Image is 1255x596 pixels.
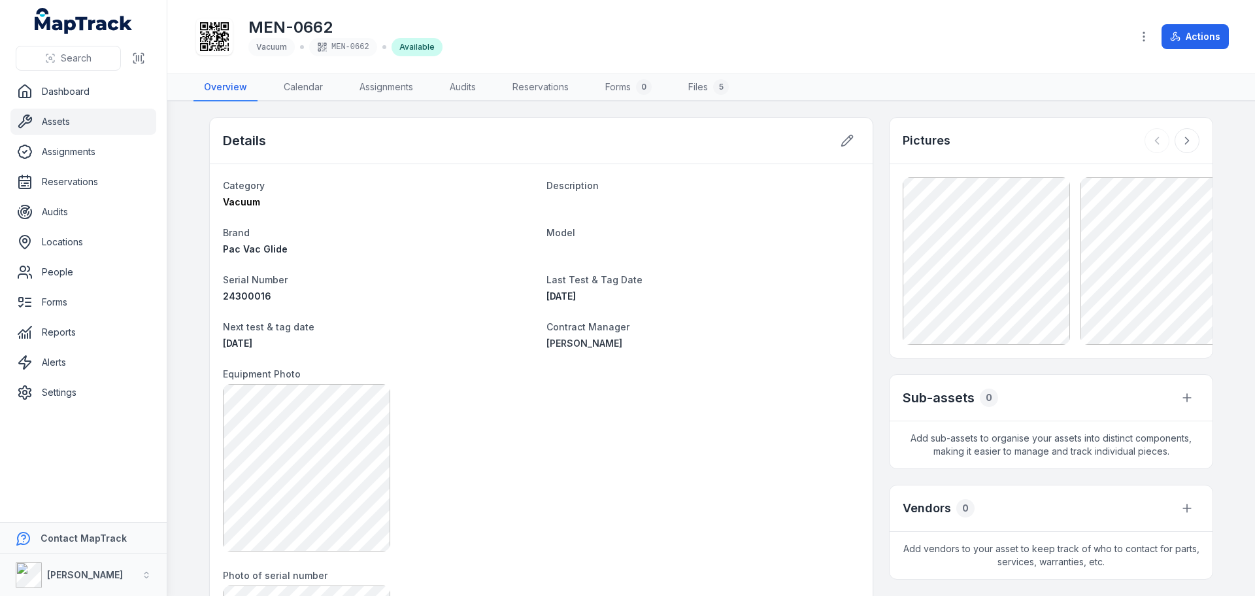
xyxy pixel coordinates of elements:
a: Calendar [273,74,333,101]
span: 24300016 [223,290,271,302]
span: Vacuum [223,196,260,207]
a: Settings [10,379,156,406]
time: 8/8/2025, 12:00:00 AM [546,290,576,302]
span: Serial Number [223,274,288,285]
h1: MEN-0662 [248,17,443,38]
span: Pac Vac Glide [223,243,288,254]
div: 0 [636,79,652,95]
span: Description [546,180,599,191]
strong: Contact MapTrack [41,533,127,544]
span: Model [546,227,575,238]
span: [DATE] [223,338,252,349]
strong: [PERSON_NAME] [47,569,123,580]
a: Forms [10,289,156,315]
span: Category [223,180,265,191]
a: Dashboard [10,79,156,105]
h3: Pictures [903,131,950,150]
span: Add sub-assets to organise your assets into distinct components, making it easier to manage and t... [890,421,1213,468]
time: 2/8/2026, 12:00:00 AM [223,338,252,349]
div: Available [392,38,443,56]
span: Search [61,52,92,65]
span: Next test & tag date [223,321,314,332]
button: Search [16,46,121,71]
h2: Sub-assets [903,389,975,407]
a: MapTrack [35,8,133,34]
button: Actions [1162,24,1229,49]
div: 0 [980,389,998,407]
a: Alerts [10,349,156,376]
span: Add vendors to your asset to keep track of who to contact for parts, services, warranties, etc. [890,532,1213,579]
a: Files5 [678,74,739,101]
a: Assignments [10,139,156,165]
div: MEN-0662 [309,38,377,56]
a: Reservations [502,74,579,101]
a: Locations [10,229,156,255]
a: Forms0 [595,74,662,101]
span: Vacuum [256,42,287,52]
h3: Vendors [903,499,951,517]
span: [DATE] [546,290,576,302]
div: 5 [713,79,729,95]
span: Photo of serial number [223,570,327,581]
a: Audits [439,74,486,101]
a: [PERSON_NAME] [546,337,860,350]
span: Contract Manager [546,321,629,332]
span: Last Test & Tag Date [546,274,643,285]
a: Audits [10,199,156,225]
a: People [10,259,156,285]
a: Reservations [10,169,156,195]
span: Equipment Photo [223,368,301,379]
a: Assignments [349,74,424,101]
h2: Details [223,131,266,150]
span: Brand [223,227,250,238]
div: 0 [956,499,975,517]
a: Assets [10,109,156,135]
a: Overview [193,74,258,101]
a: Reports [10,319,156,345]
